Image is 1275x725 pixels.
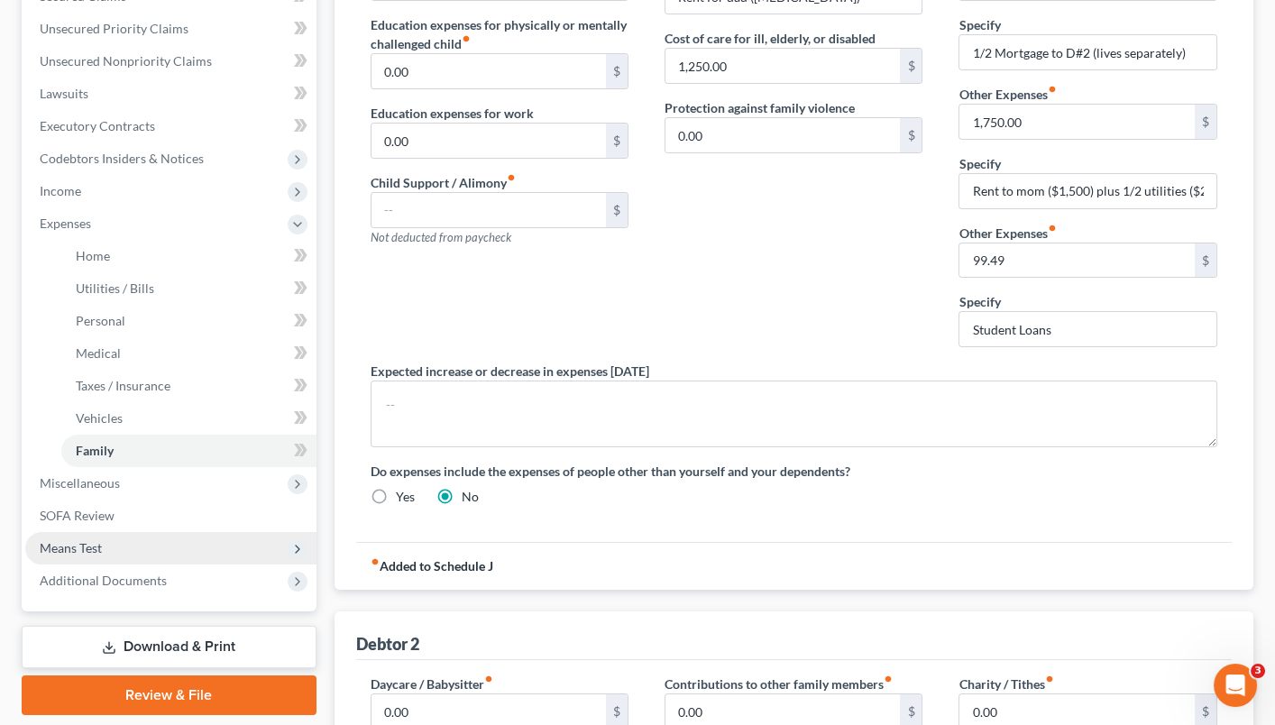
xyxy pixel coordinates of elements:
i: fiber_manual_record [1047,85,1056,94]
span: Utilities / Bills [76,280,154,296]
a: Home [61,240,316,272]
label: Cost of care for ill, elderly, or disabled [665,29,876,48]
span: Codebtors Insiders & Notices [40,151,204,166]
a: Download & Print [22,626,316,668]
label: Education expenses for physically or mentally challenged child [371,15,628,53]
a: Taxes / Insurance [61,370,316,402]
label: Specify [959,15,1000,34]
span: Means Test [40,540,102,555]
a: Executory Contracts [25,110,316,142]
span: Expenses [40,216,91,231]
a: SOFA Review [25,500,316,532]
label: Education expenses for work [371,104,534,123]
strong: Added to Schedule J [371,557,493,575]
span: Taxes / Insurance [76,378,170,393]
label: Contributions to other family members [665,675,893,693]
a: Review & File [22,675,316,715]
label: Expected increase or decrease in expenses [DATE] [371,362,649,381]
input: -- [371,54,607,88]
i: fiber_manual_record [1047,224,1056,233]
a: Lawsuits [25,78,316,110]
input: -- [371,124,607,158]
div: $ [1195,105,1216,139]
div: $ [1195,243,1216,278]
div: $ [606,54,628,88]
i: fiber_manual_record [507,173,516,182]
span: Personal [76,313,125,328]
a: Vehicles [61,402,316,435]
input: -- [665,49,901,83]
span: Vehicles [76,410,123,426]
label: Specify [959,292,1000,311]
div: $ [606,193,628,227]
input: Specify... [959,174,1215,208]
span: Medical [76,345,121,361]
div: $ [900,49,922,83]
span: Family [76,443,114,458]
span: Additional Documents [40,573,167,588]
iframe: Intercom live chat [1214,664,1257,707]
span: Not deducted from paycheck [371,230,511,244]
label: Do expenses include the expenses of people other than yourself and your dependents? [371,462,1218,481]
div: Debtor 2 [356,633,419,655]
span: 3 [1251,664,1265,678]
span: Miscellaneous [40,475,120,491]
input: -- [959,243,1195,278]
span: Home [76,248,110,263]
i: fiber_manual_record [462,34,471,43]
label: Charity / Tithes [959,675,1053,693]
i: fiber_manual_record [371,557,380,566]
a: Unsecured Priority Claims [25,13,316,45]
a: Family [61,435,316,467]
i: fiber_manual_record [484,675,493,684]
label: Yes [396,488,415,506]
div: $ [606,124,628,158]
input: -- [959,105,1195,139]
span: Unsecured Priority Claims [40,21,188,36]
span: Executory Contracts [40,118,155,133]
label: No [462,488,479,506]
span: Income [40,183,81,198]
i: fiber_manual_record [884,675,893,684]
div: $ [900,118,922,152]
label: Other Expenses [959,224,1056,243]
input: Specify... [959,312,1215,346]
span: Lawsuits [40,86,88,101]
a: Medical [61,337,316,370]
span: Unsecured Nonpriority Claims [40,53,212,69]
a: Unsecured Nonpriority Claims [25,45,316,78]
input: Specify... [959,35,1215,69]
label: Specify [959,154,1000,173]
span: SOFA Review [40,508,115,523]
label: Protection against family violence [665,98,855,117]
a: Personal [61,305,316,337]
input: -- [665,118,901,152]
input: -- [371,193,607,227]
label: Daycare / Babysitter [371,675,493,693]
label: Child Support / Alimony [371,173,516,192]
label: Other Expenses [959,85,1056,104]
a: Utilities / Bills [61,272,316,305]
i: fiber_manual_record [1044,675,1053,684]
